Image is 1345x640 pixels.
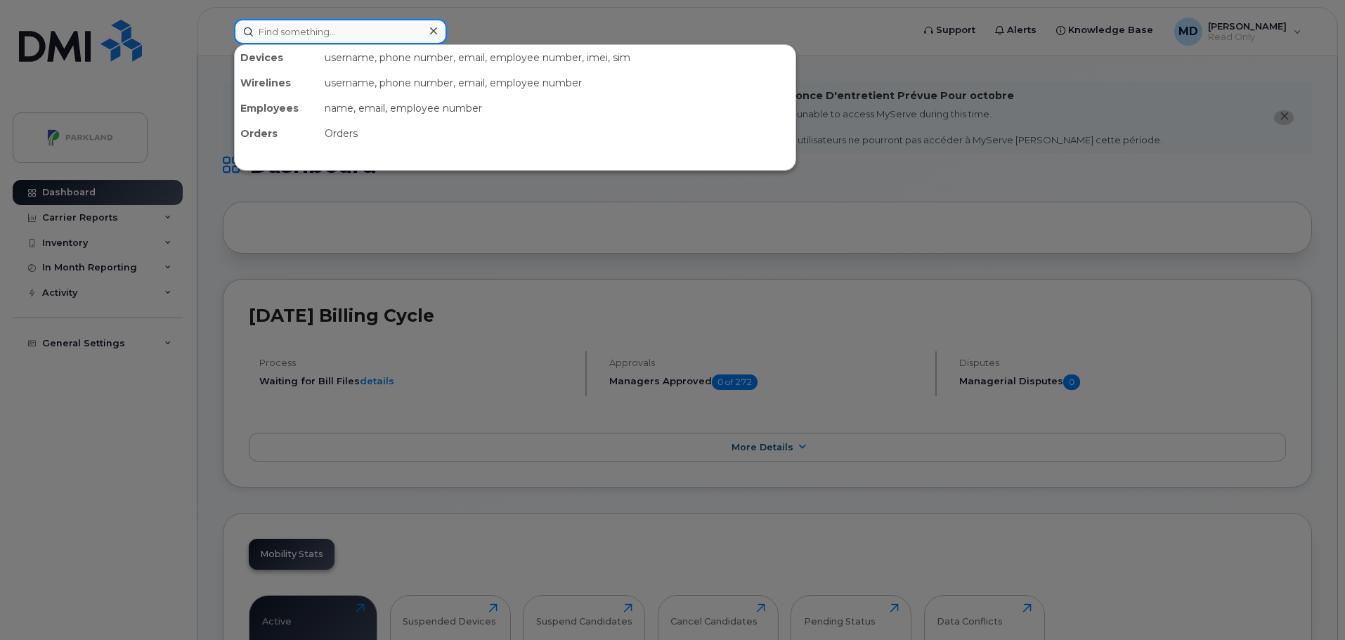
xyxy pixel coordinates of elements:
[319,70,795,96] div: username, phone number, email, employee number
[235,96,319,121] div: Employees
[319,121,795,146] div: Orders
[235,121,319,146] div: Orders
[319,96,795,121] div: name, email, employee number
[235,70,319,96] div: Wirelines
[319,45,795,70] div: username, phone number, email, employee number, imei, sim
[235,45,319,70] div: Devices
